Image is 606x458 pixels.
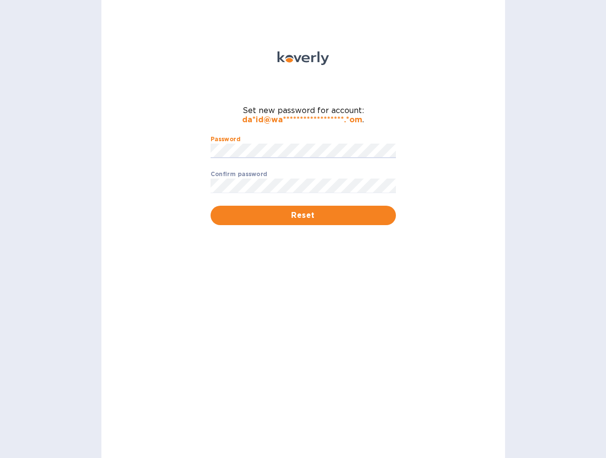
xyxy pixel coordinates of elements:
[211,206,396,225] button: Reset
[211,137,240,143] label: Password
[211,172,267,178] label: Confirm password
[211,106,396,124] span: Set new password for account: .
[278,51,329,65] img: Koverly
[218,210,388,221] span: Reset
